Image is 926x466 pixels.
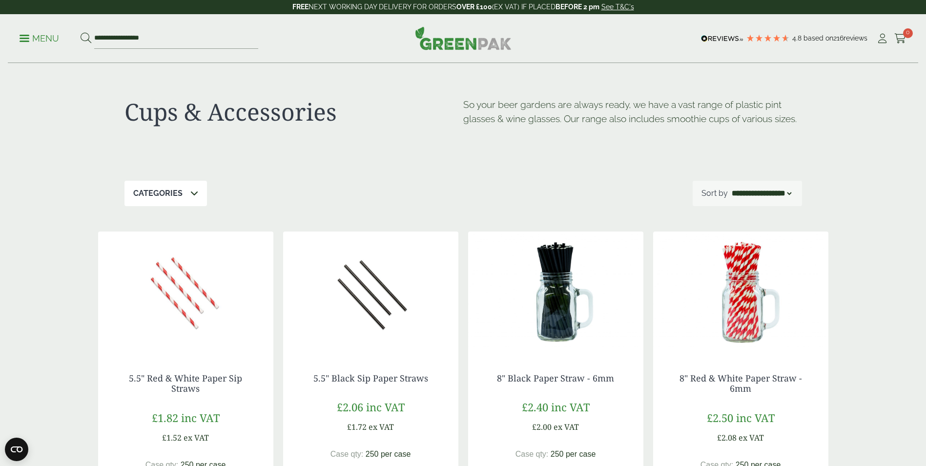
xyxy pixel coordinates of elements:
strong: BEFORE 2 pm [556,3,599,11]
a: Menu [20,33,59,42]
span: £2.08 [717,432,737,443]
img: 8 [468,232,643,354]
img: 10210.04-High Red White Sip - Copy [98,232,273,354]
img: 8 [653,232,828,354]
button: Open CMP widget [5,438,28,461]
span: 250 per case [366,450,411,458]
p: Menu [20,33,59,44]
span: £1.72 [347,422,367,432]
span: 4.8 [792,34,803,42]
span: ex VAT [369,422,394,432]
img: GreenPak Supplies [415,26,512,50]
span: reviews [844,34,867,42]
span: £2.00 [532,422,552,432]
span: £2.40 [522,400,548,414]
span: 0 [903,28,913,38]
span: inc VAT [736,410,775,425]
img: REVIEWS.io [701,35,743,42]
i: My Account [876,34,888,43]
span: £2.50 [707,410,733,425]
a: 5.5" Black Sip Paper Straws [313,372,428,384]
img: 10210.01-High Black Sip Straw [283,232,458,354]
span: inc VAT [181,410,220,425]
a: See T&C's [601,3,634,11]
span: inc VAT [366,400,405,414]
p: Categories [133,188,183,199]
a: 8" Red & White Paper Straw - 6mm [679,372,802,395]
strong: FREE [292,3,309,11]
span: 216 [833,34,844,42]
span: inc VAT [551,400,590,414]
span: 250 per case [551,450,596,458]
p: Sort by [701,188,728,199]
a: 5.5" Red & White Paper Sip Straws [129,372,242,395]
span: £2.06 [337,400,363,414]
a: 0 [894,31,906,46]
span: Case qty: [515,450,549,458]
span: ex VAT [184,432,209,443]
h1: Cups & Accessories [124,98,463,126]
span: ex VAT [739,432,764,443]
strong: OVER £100 [456,3,492,11]
span: £1.82 [152,410,178,425]
i: Cart [894,34,906,43]
select: Shop order [730,188,793,199]
span: Case qty: [330,450,364,458]
span: Based on [803,34,833,42]
span: £1.52 [162,432,182,443]
a: 8" Black Paper Straw - 6mm [497,372,614,384]
p: So your beer gardens are always ready, we have a vast range of plastic pint glasses & wine glasse... [463,98,802,126]
span: ex VAT [554,422,579,432]
div: 4.79 Stars [746,34,790,42]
